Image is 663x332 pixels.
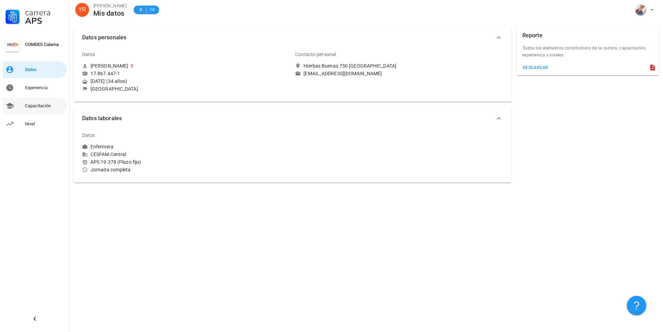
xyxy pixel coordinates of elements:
[295,46,336,63] div: Contacto personal
[3,116,67,132] a: Nivel
[522,65,548,70] div: descargar
[3,98,67,114] a: Capacitación
[25,103,64,109] div: Capacitación
[82,46,95,63] div: Datos
[138,6,143,13] span: B
[74,26,511,49] button: Datos personales
[520,63,551,72] button: descargar
[635,4,646,15] div: avatar
[25,8,64,17] div: Carrera
[90,63,128,69] div: [PERSON_NAME]
[82,167,290,173] div: Jornada completa
[82,33,495,43] span: Datos personales
[3,79,67,96] a: Experiencia
[295,70,503,77] a: [EMAIL_ADDRESS][DOMAIN_NAME]
[93,9,127,17] div: Mis datos
[93,2,127,9] div: [PERSON_NAME]
[25,121,64,127] div: Nivel
[522,26,543,45] div: Reporte
[303,63,396,69] div: Hierbas Buenas 730 [GEOGRAPHIC_DATA]
[74,107,511,130] button: Datos laborales
[78,3,86,17] span: YR
[25,42,64,47] div: COMDES Calama
[82,78,290,84] div: [DATE] (34 años)
[25,85,64,91] div: Experiencia
[517,45,659,63] div: Todos los elementos constitutivos de la carrera; capacitación, experiencia y niveles.
[82,114,495,123] span: Datos laborales
[90,70,120,77] div: 17.867.447-1
[75,3,89,17] div: avatar
[82,127,95,144] div: Datos
[25,17,64,25] div: APS
[3,61,67,78] a: Datos
[82,151,290,157] div: CESFAM Central
[90,144,113,150] div: Enfermera
[303,70,382,77] div: [EMAIL_ADDRESS][DOMAIN_NAME]
[25,67,64,72] div: Datos
[295,63,503,69] a: Hierbas Buenas 730 [GEOGRAPHIC_DATA]
[90,86,138,92] div: [GEOGRAPHIC_DATA]
[149,6,155,13] span: 14
[82,159,290,165] div: APS 19.378 (Plazo fijo)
